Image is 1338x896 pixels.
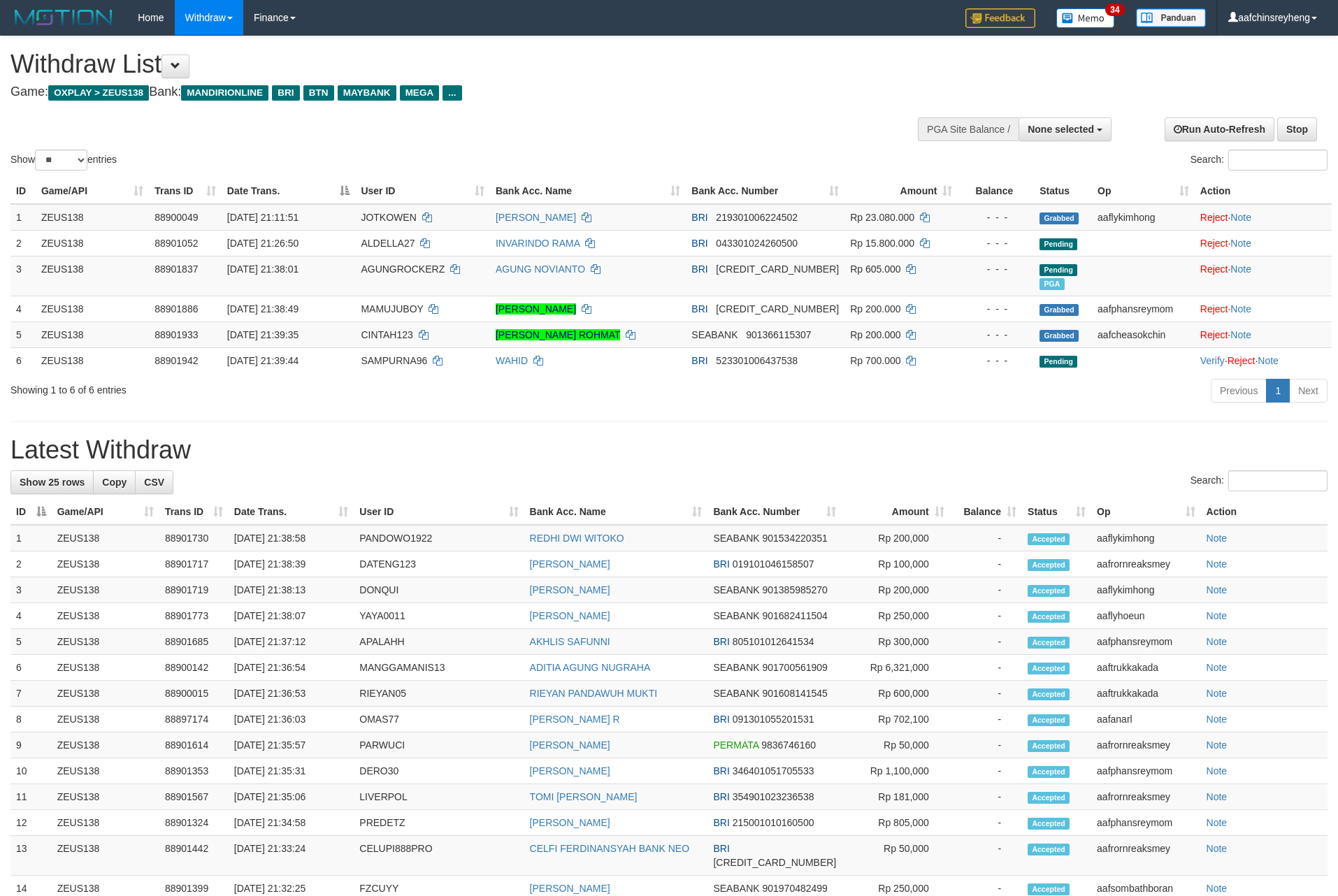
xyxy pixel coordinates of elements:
td: PANDOWO1922 [354,525,524,551]
a: [PERSON_NAME] R [530,714,620,725]
a: Note [1207,843,1228,854]
td: [DATE] 21:38:58 [229,525,354,551]
td: aafrornreaksmey [1091,784,1200,810]
div: - - - [963,328,1028,342]
td: MANGGAMANIS13 [354,655,524,681]
a: REDHI DWI WITOKO [530,533,624,544]
td: 2 [10,230,36,256]
a: Verify [1200,355,1225,366]
td: Rp 181,000 [842,784,949,810]
th: Game/API: activate to sort column ascending [36,178,149,204]
th: Status [1034,178,1092,204]
span: BRI [713,558,729,570]
td: DONQUI [354,577,524,603]
th: User ID: activate to sort column ascending [354,499,524,525]
a: Note [1207,714,1228,725]
span: Rp 605.000 [850,263,900,275]
a: ADITIA AGUNG NUGRAHA [530,662,651,673]
th: Bank Acc. Name: activate to sort column ascending [490,178,686,204]
span: None selected [1028,124,1094,135]
span: CINTAH123 [361,329,412,340]
td: ZEUS138 [36,230,149,256]
a: Reject [1200,303,1228,315]
span: Rp 200.000 [850,303,900,315]
span: Rp 15.800.000 [850,238,914,249]
td: [DATE] 21:36:03 [229,707,354,732]
th: Bank Acc. Number: activate to sort column ascending [707,499,842,525]
td: ZEUS138 [52,525,159,551]
span: Rp 23.080.000 [850,212,914,223]
a: Reject [1228,355,1256,366]
td: OMAS77 [354,707,524,732]
td: Rp 600,000 [842,681,949,707]
td: · [1195,256,1332,296]
span: Copy 901534220351 to clipboard [762,533,827,544]
a: Next [1289,379,1328,403]
span: 88901837 [154,263,198,275]
a: Note [1230,263,1251,275]
td: 88901353 [159,758,229,784]
th: Action [1201,499,1328,525]
img: Feedback.jpg [965,8,1035,28]
a: CSV [135,470,173,494]
label: Search: [1190,470,1328,491]
a: Reject [1200,329,1228,340]
span: BRI [713,765,729,776]
a: AGUNG NOVIANTO [496,263,585,275]
th: ID: activate to sort column descending [10,499,52,525]
td: - [950,551,1022,577]
td: PARWUCI [354,732,524,758]
span: Accepted [1028,766,1070,778]
span: Pending [1040,264,1077,276]
td: aaflykimhong [1091,577,1200,603]
span: Copy 219301006224502 to clipboard [716,212,798,223]
td: aaflykimhong [1092,204,1195,231]
a: Run Auto-Refresh [1165,117,1274,141]
a: CELFI FERDINANSYAH BANK NEO [530,843,689,854]
span: Accepted [1028,637,1070,649]
span: Accepted [1028,533,1070,545]
td: Rp 6,321,000 [842,655,949,681]
span: Grabbed [1040,212,1079,224]
td: aafrornreaksmey [1091,551,1200,577]
td: 88900015 [159,681,229,707]
td: aafcheasokchin [1092,321,1195,347]
span: Copy 9836746160 to clipboard [761,739,816,751]
td: [DATE] 21:37:12 [229,629,354,655]
a: Note [1207,817,1228,828]
th: Trans ID: activate to sort column ascending [149,178,222,204]
td: 5 [10,629,52,655]
td: aaflyhoeun [1091,603,1200,629]
td: Rp 1,100,000 [842,758,949,784]
a: Note [1258,355,1279,366]
th: ID [10,178,36,204]
a: Show 25 rows [10,470,94,494]
a: [PERSON_NAME] [530,739,610,751]
span: MEGA [400,85,440,101]
span: SEABANK [713,662,759,673]
th: Date Trans.: activate to sort column ascending [229,499,354,525]
a: Note [1230,329,1251,340]
td: 1 [10,525,52,551]
a: INVARINDO RAMA [496,238,580,249]
input: Search: [1228,470,1328,491]
td: Rp 300,000 [842,629,949,655]
span: 88900049 [154,212,198,223]
th: Trans ID: activate to sort column ascending [159,499,229,525]
td: aaflykimhong [1091,525,1200,551]
span: BRI [691,212,707,223]
span: Accepted [1028,559,1070,571]
td: - [950,525,1022,551]
a: Note [1207,584,1228,595]
div: - - - [963,354,1028,368]
a: [PERSON_NAME] [496,303,576,315]
td: ZEUS138 [52,629,159,655]
td: 88901567 [159,784,229,810]
td: · · [1195,347,1332,373]
span: Copy [102,477,127,488]
a: [PERSON_NAME] [496,212,576,223]
span: BRI [713,714,729,725]
td: 88897174 [159,707,229,732]
label: Search: [1190,150,1328,171]
td: [DATE] 21:35:31 [229,758,354,784]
